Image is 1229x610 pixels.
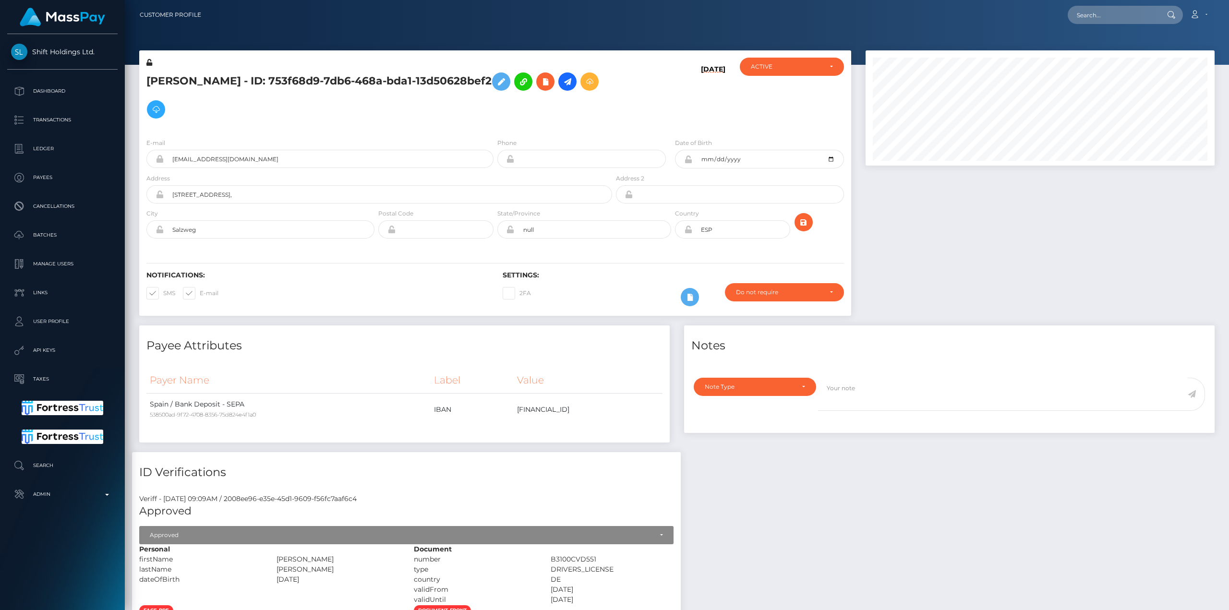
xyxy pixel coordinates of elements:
p: Payees [11,170,114,185]
th: Payer Name [146,367,431,394]
label: Country [675,209,699,218]
a: Links [7,281,118,305]
div: lastName [132,564,269,574]
div: type [407,564,544,574]
p: Dashboard [11,84,114,98]
a: Initiate Payout [558,72,577,91]
a: Batches [7,223,118,247]
label: E-mail [183,287,218,299]
h4: Notes [691,337,1207,354]
div: firstName [132,554,269,564]
label: SMS [146,287,175,299]
div: Veriff - [DATE] 09:09AM / 2008ee96-e35e-45d1-9609-f56fc7aaf6c4 [132,494,681,504]
a: Search [7,454,118,478]
a: Ledger [7,137,118,161]
div: [DATE] [269,574,407,585]
a: Dashboard [7,79,118,103]
p: Taxes [11,372,114,386]
p: User Profile [11,314,114,329]
img: Fortress Trust [22,430,104,444]
p: Admin [11,487,114,502]
a: Manage Users [7,252,118,276]
div: B3100CVD551 [543,554,681,564]
div: [DATE] [543,595,681,605]
h6: Notifications: [146,271,488,279]
td: [FINANCIAL_ID] [514,394,663,426]
span: Shift Holdings Ltd. [7,48,118,56]
a: Payees [7,166,118,190]
button: Approved [139,526,674,544]
h6: Settings: [503,271,844,279]
div: validFrom [407,585,544,595]
a: Transactions [7,108,118,132]
div: Note Type [705,383,794,391]
button: ACTIVE [740,58,844,76]
input: Search... [1068,6,1158,24]
small: 538500ad-9f72-4708-8356-75d824e4f1a0 [150,411,256,418]
div: Approved [150,531,652,539]
a: Cancellations [7,194,118,218]
img: Shift Holdings Ltd. [11,44,27,60]
div: validUntil [407,595,544,605]
div: [PERSON_NAME] [269,554,407,564]
div: [PERSON_NAME] [269,564,407,574]
label: Date of Birth [675,139,712,147]
p: Ledger [11,142,114,156]
p: Links [11,286,114,300]
p: Transactions [11,113,114,127]
div: ACTIVE [751,63,822,71]
label: Address 2 [616,174,644,183]
img: MassPay Logo [20,8,105,26]
strong: Personal [139,545,170,553]
a: Customer Profile [140,5,201,25]
div: [DATE] [543,585,681,595]
h4: ID Verifications [139,464,674,481]
div: country [407,574,544,585]
th: Value [514,367,663,394]
a: User Profile [7,310,118,334]
p: Batches [11,228,114,242]
strong: Document [414,545,452,553]
h4: Payee Attributes [146,337,663,354]
td: IBAN [431,394,514,426]
div: dateOfBirth [132,574,269,585]
label: Address [146,174,170,183]
h5: Approved [139,504,674,519]
div: DRIVERS_LICENSE [543,564,681,574]
button: Do not require [725,283,844,301]
h6: [DATE] [701,65,725,127]
p: API Keys [11,343,114,358]
label: Postal Code [378,209,413,218]
th: Label [431,367,514,394]
p: Manage Users [11,257,114,271]
a: Admin [7,482,118,506]
label: Phone [497,139,517,147]
div: Do not require [736,288,822,296]
td: Spain / Bank Deposit - SEPA [146,394,431,426]
h5: [PERSON_NAME] - ID: 753f68d9-7db6-468a-bda1-13d50628bef2 [146,68,607,123]
div: DE [543,574,681,585]
a: Taxes [7,367,118,391]
img: Fortress Trust [22,401,104,415]
label: 2FA [503,287,531,299]
label: City [146,209,158,218]
label: E-mail [146,139,165,147]
button: Note Type [694,378,816,396]
p: Cancellations [11,199,114,214]
a: API Keys [7,338,118,362]
div: number [407,554,544,564]
label: State/Province [497,209,540,218]
p: Search [11,458,114,473]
